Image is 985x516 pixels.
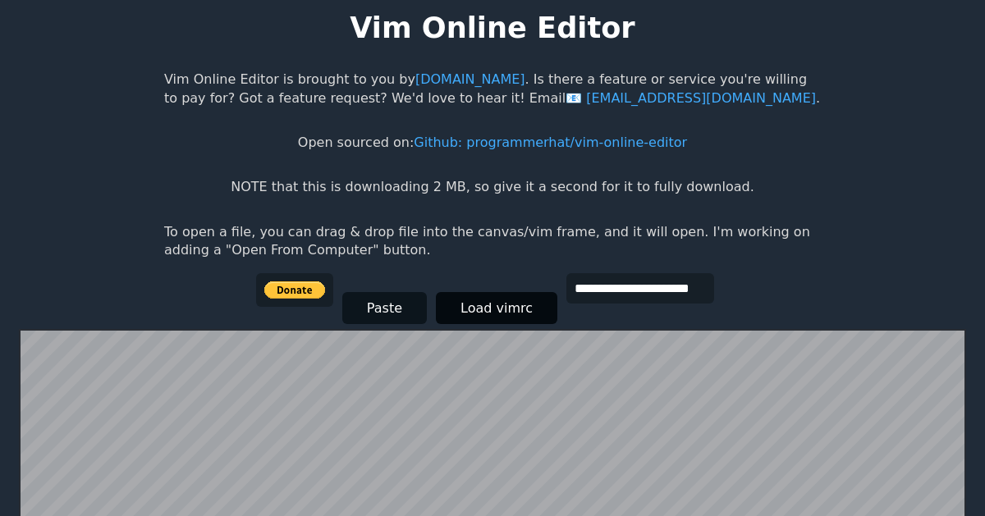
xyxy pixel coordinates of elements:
button: Load vimrc [436,292,557,324]
a: [DOMAIN_NAME] [415,71,525,87]
h1: Vim Online Editor [350,7,635,48]
p: Vim Online Editor is brought to you by . Is there a feature or service you're willing to pay for?... [164,71,821,107]
p: NOTE that this is downloading 2 MB, so give it a second for it to fully download. [231,178,754,196]
a: [EMAIL_ADDRESS][DOMAIN_NAME] [566,90,816,106]
p: To open a file, you can drag & drop file into the canvas/vim frame, and it will open. I'm working... [164,223,821,260]
a: Github: programmerhat/vim-online-editor [414,135,687,150]
p: Open sourced on: [298,134,687,152]
button: Paste [342,292,427,324]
